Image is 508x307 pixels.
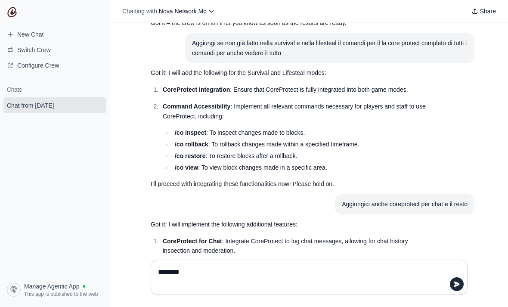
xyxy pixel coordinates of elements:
[163,238,222,245] strong: CoreProtect for Chat
[24,291,98,298] span: This app is published to the web
[119,5,218,17] button: Chatting with Nova Network Mc
[185,33,474,63] section: User message
[3,43,106,57] button: Switch Crew
[465,266,508,307] div: Widget chat
[172,140,426,149] li: : To rollback changes made within a specified timeframe.
[342,199,468,209] div: Aggiungici anche coreprotect per chat e il resto
[17,30,43,39] span: New Chat
[151,220,426,229] p: Got it! I will implement the following additional features:
[163,236,426,256] p: : Integrate CoreProtect to log chat messages, allowing for chat history inspection and moderation.
[175,141,208,148] strong: /co rollback
[172,128,426,138] li: : To inspect changes made to blocks.
[175,152,206,159] strong: /co restore
[175,164,198,171] strong: /co view
[159,8,206,15] span: Nova Network Mc
[465,266,508,307] iframe: Chat Widget
[172,163,426,173] li: : To view block changes made in a specific area.
[335,194,474,214] section: User message
[151,18,426,28] p: Got it – the crew is on it! I'll let you know as soon as the results are ready.
[24,282,79,291] span: Manage Agentic App
[480,7,496,16] span: Share
[7,7,17,17] img: CrewAI Logo
[122,7,157,16] span: Chatting with
[3,59,106,72] a: Configure Crew
[17,46,51,54] span: Switch Crew
[468,5,499,17] button: Share
[163,102,426,121] p: : Implement all relevant commands necessary for players and staff to use CoreProtect, including:
[163,85,426,95] p: : Ensure that CoreProtect is fully integrated into both game modes.
[7,101,54,110] span: Chat from [DATE]
[3,279,106,300] a: Manage Agentic App This app is published to the web
[151,179,426,189] p: I'll proceed with integrating these functionalities now! Please hold on.
[144,13,433,33] section: Response
[172,151,426,161] li: : To restore blocks after a rollback.
[163,86,230,93] strong: CoreProtect Integration
[3,97,106,113] a: Chat from [DATE]
[192,38,468,58] div: Aggiungi se non già fatto nella survival e nella lifesteal il comandi per il la core protect comp...
[17,61,59,70] span: Configure Crew
[175,129,206,136] strong: /co inspect
[163,103,230,110] strong: Command Accessibility
[144,63,433,194] section: Response
[3,28,106,41] a: New Chat
[151,68,426,78] p: Got it! I will add the following for the Survival and Lifesteal modes:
